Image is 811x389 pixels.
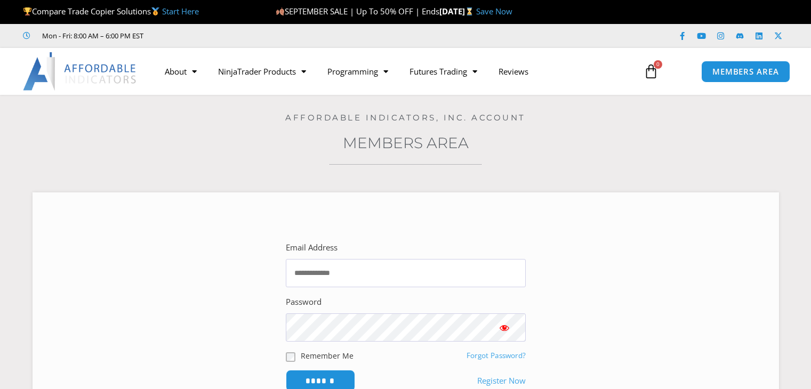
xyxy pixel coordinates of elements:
[23,7,31,15] img: 🏆
[286,240,338,255] label: Email Address
[207,59,317,84] a: NinjaTrader Products
[154,59,633,84] nav: Menu
[23,6,199,17] span: Compare Trade Copier Solutions
[151,7,159,15] img: 🥇
[465,7,473,15] img: ⌛
[158,30,318,41] iframe: Customer reviews powered by Trustpilot
[654,60,662,69] span: 0
[483,313,526,342] button: Show password
[467,351,526,360] a: Forgot Password?
[439,6,476,17] strong: [DATE]
[628,56,675,87] a: 0
[285,112,526,123] a: Affordable Indicators, Inc. Account
[488,59,539,84] a: Reviews
[399,59,488,84] a: Futures Trading
[276,7,284,15] img: 🍂
[154,59,207,84] a: About
[276,6,439,17] span: SEPTEMBER SALE | Up To 50% OFF | Ends
[162,6,199,17] a: Start Here
[477,374,526,388] a: Register Now
[476,6,512,17] a: Save Now
[343,134,469,152] a: Members Area
[286,295,322,310] label: Password
[712,68,779,76] span: MEMBERS AREA
[39,29,143,42] span: Mon - Fri: 8:00 AM – 6:00 PM EST
[317,59,399,84] a: Programming
[23,52,138,91] img: LogoAI | Affordable Indicators – NinjaTrader
[701,61,790,83] a: MEMBERS AREA
[301,350,354,361] label: Remember Me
